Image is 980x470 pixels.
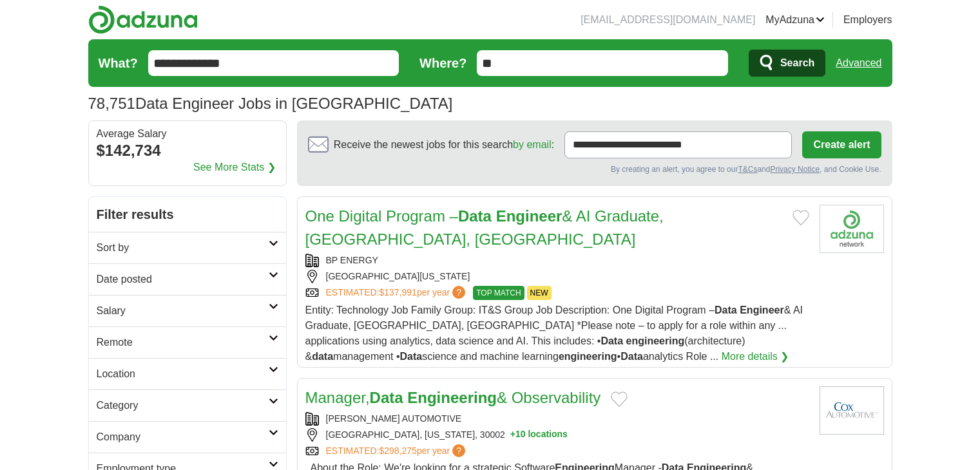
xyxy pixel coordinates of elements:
strong: engineering [626,335,685,346]
h2: Category [97,398,269,413]
button: Create alert [802,131,881,158]
strong: engineering [559,351,617,362]
h2: Company [97,429,269,445]
strong: Engineer [740,305,783,315]
button: Add to favorite jobs [793,210,809,225]
a: Advanced [836,50,881,76]
span: + [510,428,515,442]
a: Date posted [89,263,286,295]
button: Search [749,50,825,77]
strong: data [312,351,333,362]
div: BP ENERGY [305,254,809,267]
a: Category [89,390,286,421]
div: By creating an alert, you agree to our and , and Cookie Use. [308,164,881,175]
button: Add to favorite jobs [611,391,628,407]
strong: Data [715,305,737,315]
span: ? [452,444,465,457]
strong: Data [400,351,423,362]
label: Where? [419,53,466,73]
div: [GEOGRAPHIC_DATA], [US_STATE], 30002 [305,428,809,442]
label: What? [99,53,138,73]
a: Privacy Notice [770,165,820,174]
span: Receive the newest jobs for this search : [334,137,554,153]
a: Salary [89,295,286,326]
strong: Data [620,351,643,362]
a: Company [89,421,286,453]
div: [GEOGRAPHIC_DATA][US_STATE] [305,270,809,283]
span: NEW [527,286,552,300]
a: Sort by [89,232,286,263]
h2: Date posted [97,272,269,287]
h1: Data Engineer Jobs in [GEOGRAPHIC_DATA] [88,95,453,112]
img: Company logo [820,205,884,253]
div: $142,734 [97,139,278,162]
a: Employers [843,12,892,28]
a: Location [89,358,286,390]
a: ESTIMATED:$137,991per year? [326,286,468,300]
a: See More Stats ❯ [193,160,276,175]
strong: Data [600,335,623,346]
span: 78,751 [88,92,135,115]
strong: Engineering [407,389,497,406]
span: ? [452,286,465,299]
h2: Location [97,366,269,382]
h2: Salary [97,303,269,319]
a: [PERSON_NAME] AUTOMOTIVE [326,413,462,424]
li: [EMAIL_ADDRESS][DOMAIN_NAME] [581,12,755,28]
span: Entity: Technology Job Family Group: IT&S Group Job Description: One Digital Program – & AI Gradu... [305,305,803,362]
strong: Data [458,207,492,225]
a: by email [513,139,552,150]
div: Average Salary [97,129,278,139]
img: Cox Automotive logo [820,386,884,435]
span: Search [780,50,814,76]
button: +10 locations [510,428,568,442]
span: $137,991 [379,287,416,297]
a: T&Cs [738,165,757,174]
a: Remote [89,326,286,358]
strong: Engineer [496,207,562,225]
span: TOP MATCH [473,286,524,300]
h2: Filter results [89,197,286,232]
a: MyAdzuna [765,12,825,28]
span: $298,275 [379,446,416,456]
a: Manager,Data Engineering& Observability [305,389,601,406]
strong: Data [370,389,403,406]
a: More details ❯ [722,349,789,364]
a: ESTIMATED:$298,275per year? [326,444,468,458]
img: Adzuna logo [88,5,198,34]
h2: Remote [97,335,269,350]
a: One Digital Program –Data Engineer& AI Graduate, [GEOGRAPHIC_DATA], [GEOGRAPHIC_DATA] [305,207,664,248]
h2: Sort by [97,240,269,256]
